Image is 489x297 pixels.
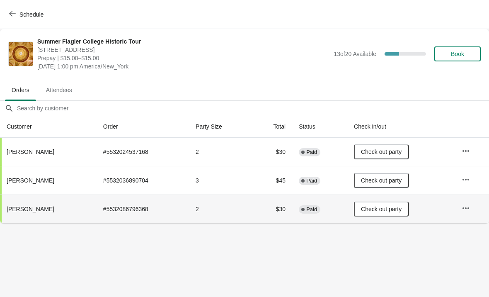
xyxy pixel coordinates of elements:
th: Status [292,116,347,138]
span: [PERSON_NAME] [7,148,54,155]
td: 2 [189,195,252,223]
span: Summer Flagler College Historic Tour [37,37,329,46]
td: $30 [252,138,292,166]
span: Check out party [361,148,402,155]
td: # 5532086796368 [97,195,189,223]
span: Check out party [361,177,402,184]
span: Orders [5,83,36,97]
button: Check out party [354,173,409,188]
td: $30 [252,195,292,223]
span: 13 of 20 Available [334,51,376,57]
th: Order [97,116,189,138]
span: [PERSON_NAME] [7,177,54,184]
th: Party Size [189,116,252,138]
button: Check out party [354,144,409,159]
span: [PERSON_NAME] [7,206,54,212]
span: Prepay | $15.00–$15.00 [37,54,329,62]
span: Paid [306,206,317,213]
span: Schedule [19,11,44,18]
th: Total [252,116,292,138]
span: [STREET_ADDRESS] [37,46,329,54]
span: Paid [306,178,317,184]
td: # 5532036890704 [97,166,189,195]
span: Attendees [39,83,79,97]
img: Summer Flagler College Historic Tour [9,42,33,66]
td: 3 [189,166,252,195]
button: Book [434,46,481,61]
input: Search by customer [17,101,489,116]
span: Paid [306,149,317,156]
td: $45 [252,166,292,195]
td: 2 [189,138,252,166]
th: Check in/out [347,116,455,138]
button: Check out party [354,202,409,217]
span: Book [451,51,464,57]
td: # 5532024537168 [97,138,189,166]
span: Check out party [361,206,402,212]
button: Schedule [4,7,50,22]
span: [DATE] 1:00 pm America/New_York [37,62,329,71]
